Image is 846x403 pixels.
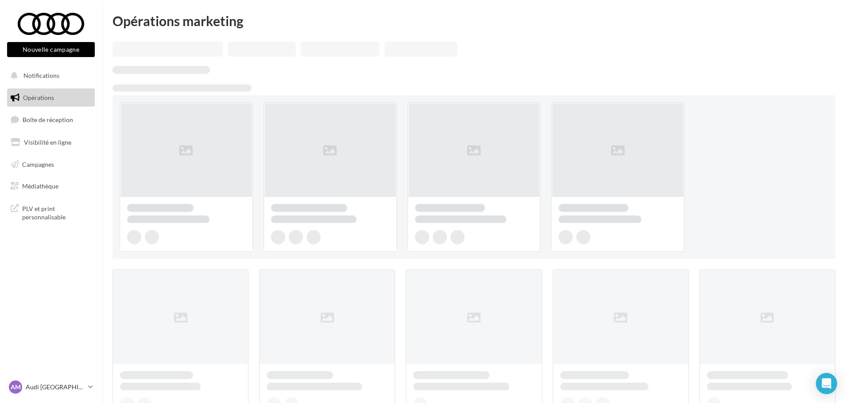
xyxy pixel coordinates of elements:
a: Boîte de réception [5,110,97,129]
div: Opérations marketing [113,14,835,27]
span: Opérations [23,94,54,101]
span: AM [11,383,21,391]
span: Campagnes [22,160,54,168]
span: PLV et print personnalisable [22,203,91,222]
span: Médiathèque [22,182,58,190]
a: AM Audi [GEOGRAPHIC_DATA] [7,379,95,395]
span: Notifications [23,72,59,79]
a: Campagnes [5,155,97,174]
span: Visibilité en ligne [24,138,71,146]
a: Visibilité en ligne [5,133,97,152]
a: Médiathèque [5,177,97,196]
button: Nouvelle campagne [7,42,95,57]
a: Opérations [5,88,97,107]
span: Boîte de réception [23,116,73,123]
p: Audi [GEOGRAPHIC_DATA] [26,383,85,391]
div: Open Intercom Messenger [816,373,837,394]
button: Notifications [5,66,93,85]
a: PLV et print personnalisable [5,199,97,225]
